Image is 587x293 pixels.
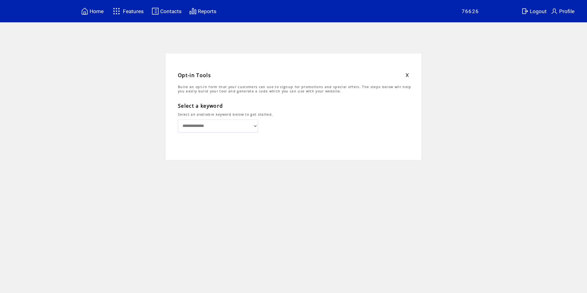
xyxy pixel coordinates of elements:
img: profile.svg [551,7,558,15]
span: Features [123,8,144,14]
span: Select an available keyword below to get started. [178,112,273,117]
span: Select a keyword [178,102,223,109]
span: Contacts [160,8,182,14]
span: Opt-in Tools [178,72,211,79]
span: Home [90,8,104,14]
a: Reports [188,6,217,16]
img: exit.svg [521,7,529,15]
a: Features [110,5,145,17]
a: Profile [550,6,575,16]
img: features.svg [111,6,122,16]
span: Build an opt-in form that your customers can use to signup for promotions and special offers. The... [178,85,412,93]
img: contacts.svg [152,7,159,15]
a: Contacts [151,6,183,16]
span: Profile [559,8,574,14]
span: Logout [530,8,547,14]
a: Logout [520,6,550,16]
img: chart.svg [189,7,197,15]
span: 76626 [462,8,479,14]
span: Reports [198,8,216,14]
img: home.svg [81,7,88,15]
a: Home [80,6,105,16]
